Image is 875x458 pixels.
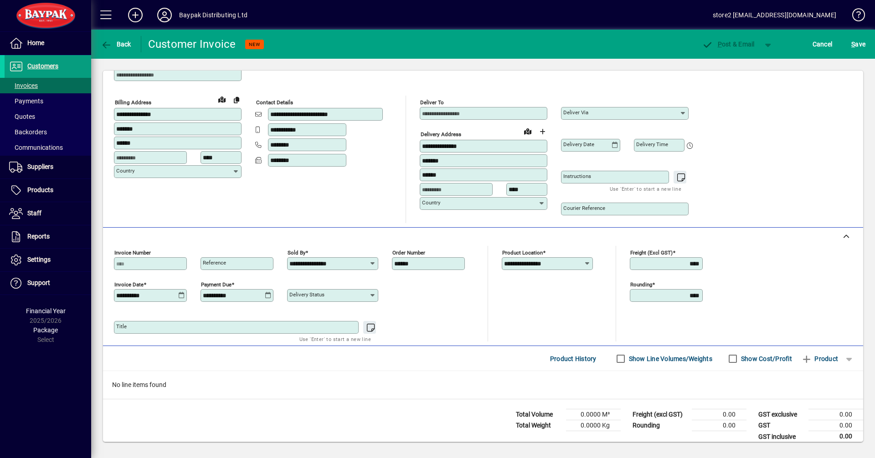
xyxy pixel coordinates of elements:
[627,354,712,363] label: Show Line Volumes/Weights
[299,334,371,344] mat-hint: Use 'Enter' to start a new line
[502,249,543,256] mat-label: Product location
[630,249,673,256] mat-label: Freight (excl GST)
[179,8,247,22] div: Baypak Distributing Ltd
[511,420,566,431] td: Total Weight
[150,7,179,23] button: Profile
[801,351,838,366] span: Product
[813,37,833,51] span: Cancel
[563,173,591,179] mat-label: Instructions
[5,202,91,225] a: Staff
[702,41,755,48] span: ost & Email
[563,205,605,211] mat-label: Courier Reference
[27,279,50,286] span: Support
[5,109,91,124] a: Quotes
[849,36,868,52] button: Save
[121,7,150,23] button: Add
[103,371,863,399] div: No line items found
[546,351,600,367] button: Product History
[114,249,151,256] mat-label: Invoice number
[203,260,226,266] mat-label: Reference
[797,351,843,367] button: Product
[692,420,746,431] td: 0.00
[422,199,440,206] mat-label: Country
[148,37,236,51] div: Customer Invoice
[215,92,229,107] a: View on map
[116,323,127,330] mat-label: Title
[91,36,141,52] app-page-header-button: Back
[563,109,588,116] mat-label: Deliver via
[27,62,58,70] span: Customers
[808,431,863,443] td: 0.00
[27,163,53,170] span: Suppliers
[5,156,91,178] a: Suppliers
[550,351,597,366] span: Product History
[27,256,51,263] span: Settings
[739,354,792,363] label: Show Cost/Profit
[114,281,144,288] mat-label: Invoice date
[26,307,66,315] span: Financial Year
[636,141,668,148] mat-label: Delivery time
[810,36,835,52] button: Cancel
[697,36,759,52] button: Post & Email
[845,2,864,31] a: Knowledge Base
[630,281,652,288] mat-label: Rounding
[420,99,444,106] mat-label: Deliver To
[5,249,91,271] a: Settings
[628,420,692,431] td: Rounding
[5,225,91,248] a: Reports
[392,249,425,256] mat-label: Order number
[9,144,63,151] span: Communications
[9,97,43,105] span: Payments
[289,291,324,298] mat-label: Delivery status
[754,431,808,443] td: GST inclusive
[692,409,746,420] td: 0.00
[9,82,38,89] span: Invoices
[566,409,621,420] td: 0.0000 M³
[116,168,134,174] mat-label: Country
[754,409,808,420] td: GST exclusive
[101,41,131,48] span: Back
[535,124,550,139] button: Choose address
[27,39,44,46] span: Home
[754,420,808,431] td: GST
[5,124,91,140] a: Backorders
[5,93,91,109] a: Payments
[249,41,260,47] span: NEW
[9,128,47,136] span: Backorders
[5,78,91,93] a: Invoices
[628,409,692,420] td: Freight (excl GST)
[229,92,244,107] button: Copy to Delivery address
[511,409,566,420] td: Total Volume
[5,32,91,55] a: Home
[566,420,621,431] td: 0.0000 Kg
[808,409,863,420] td: 0.00
[610,183,681,194] mat-hint: Use 'Enter' to start a new line
[520,124,535,138] a: View on map
[27,209,41,217] span: Staff
[5,272,91,295] a: Support
[27,186,53,193] span: Products
[288,249,305,256] mat-label: Sold by
[98,36,134,52] button: Back
[851,37,865,51] span: ave
[33,326,58,334] span: Package
[5,179,91,202] a: Products
[718,41,722,48] span: P
[201,281,232,288] mat-label: Payment due
[808,420,863,431] td: 0.00
[713,8,836,22] div: store2 [EMAIL_ADDRESS][DOMAIN_NAME]
[9,113,35,120] span: Quotes
[27,233,50,240] span: Reports
[563,141,594,148] mat-label: Delivery date
[5,140,91,155] a: Communications
[851,41,855,48] span: S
